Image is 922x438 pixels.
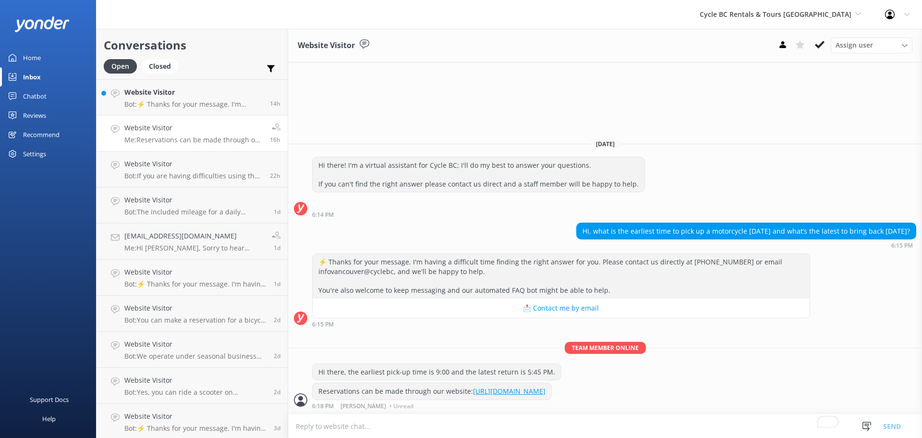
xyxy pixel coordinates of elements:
a: Open [104,61,142,71]
div: Inbox [23,67,41,87]
span: Aug 31 2025 05:40pm (UTC -07:00) America/Tijuana [274,352,280,360]
h4: Website Visitor [124,303,267,313]
p: Bot: We operate under seasonal business hours, which vary throughout the year. For the most up-to... [124,352,267,361]
div: Support Docs [30,390,69,409]
span: Team member online [565,342,646,354]
a: Website VisitorBot:⚡ Thanks for your message. I'm having a difficult time finding the right answe... [97,260,288,296]
div: Open [104,59,137,74]
p: Bot: ⚡ Thanks for your message. I'm having a difficult time finding the right answer for you. Ple... [124,280,267,288]
div: Chatbot [23,87,47,106]
div: Hi, what is the earliest time to pick up a motorcycle [DATE] and what’s the latest to bring back ... [577,223,916,239]
span: Aug 31 2025 05:34pm (UTC -07:00) America/Tijuana [274,388,280,396]
button: 📩 Contact me by email [313,299,810,318]
strong: 6:15 PM [312,322,334,327]
span: Cycle BC Rentals & Tours [GEOGRAPHIC_DATA] [700,10,851,19]
h4: Website Visitor [124,159,263,169]
strong: 6:15 PM [891,243,913,249]
span: [DATE] [590,140,620,148]
h4: Website Visitor [124,375,267,386]
span: [PERSON_NAME] [340,403,386,409]
h4: Website Visitor [124,87,263,98]
p: Me: Hi [PERSON_NAME], Sorry to hear about the side stand switch, but glad you managed to make it ... [124,244,265,252]
strong: 6:18 PM [312,403,334,409]
a: [EMAIL_ADDRESS][DOMAIN_NAME]Me:Hi [PERSON_NAME], Sorry to hear about the side stand switch, but g... [97,224,288,260]
p: Bot: ⚡ Thanks for your message. I'm having a difficult time finding the right answer for you. Ple... [124,100,263,109]
span: Sep 02 2025 08:15pm (UTC -07:00) America/Tijuana [270,100,280,108]
span: Sep 02 2025 06:18pm (UTC -07:00) America/Tijuana [270,136,280,144]
div: Sep 02 2025 06:14pm (UTC -07:00) America/Tijuana [312,211,645,218]
span: Aug 31 2025 07:28pm (UTC -07:00) America/Tijuana [274,316,280,324]
div: Recommend [23,125,60,144]
h4: Website Visitor [124,195,267,205]
div: Sep 02 2025 06:15pm (UTC -07:00) America/Tijuana [576,242,916,249]
p: Bot: You can make a reservation for a bicycle rental through our online booking system. Just clic... [124,316,267,325]
span: Assign user [836,40,873,50]
a: Website VisitorBot:You can make a reservation for a bicycle rental through our online booking sys... [97,296,288,332]
a: [URL][DOMAIN_NAME] [473,387,546,396]
span: • Unread [389,403,413,409]
h3: Website Visitor [298,39,355,52]
a: Website VisitorBot:The included mileage for a daily motorcycle rental is 300 km.1d [97,188,288,224]
p: Bot: Yes, you can ride a scooter on [PERSON_NAME][GEOGRAPHIC_DATA]. The [PERSON_NAME] Island Day ... [124,388,267,397]
h4: Website Visitor [124,339,267,350]
div: Closed [142,59,178,74]
div: Sep 02 2025 06:15pm (UTC -07:00) America/Tijuana [312,321,810,327]
p: Bot: The included mileage for a daily motorcycle rental is 300 km. [124,208,267,216]
a: Closed [142,61,183,71]
a: Website VisitorBot:⚡ Thanks for your message. I'm having a difficult time finding the right answe... [97,79,288,115]
p: Bot: If you are having difficulties using the booking system, please contact us directly at [PHON... [124,172,263,180]
div: Reservations can be made through our website: [313,383,551,400]
span: Sep 02 2025 12:38pm (UTC -07:00) America/Tijuana [270,172,280,180]
p: Bot: ⚡ Thanks for your message. I'm having a difficult time finding the right answer for you. Ple... [124,424,267,433]
div: Help [42,409,56,428]
div: Home [23,48,41,67]
a: Website VisitorBot:Yes, you can ride a scooter on [PERSON_NAME][GEOGRAPHIC_DATA]. The [PERSON_NAM... [97,368,288,404]
h4: Website Visitor [124,411,267,422]
div: Settings [23,144,46,163]
h4: Website Visitor [124,267,267,277]
span: Sep 01 2025 01:34pm (UTC -07:00) America/Tijuana [274,280,280,288]
span: Aug 31 2025 10:15am (UTC -07:00) America/Tijuana [274,424,280,432]
textarea: To enrich screen reader interactions, please activate Accessibility in Grammarly extension settings [288,414,922,438]
p: Me: Reservations can be made through our website: [URL][DOMAIN_NAME] [124,136,263,144]
a: Website VisitorBot:We operate under seasonal business hours, which vary throughout the year. For ... [97,332,288,368]
a: Website VisitorBot:If you are having difficulties using the booking system, please contact us dir... [97,151,288,188]
h4: Website Visitor [124,123,263,133]
h2: Conversations [104,36,280,54]
h4: [EMAIL_ADDRESS][DOMAIN_NAME] [124,231,265,241]
div: Assign User [831,38,912,53]
div: Reviews [23,106,46,125]
span: Sep 01 2025 03:47pm (UTC -07:00) America/Tijuana [274,244,280,252]
div: Hi there! I'm a virtual assistant for Cycle BC; I'll do my best to answer your questions. If you ... [313,157,644,192]
img: yonder-white-logo.png [14,16,70,32]
div: ⚡ Thanks for your message. I'm having a difficult time finding the right answer for you. Please c... [313,254,810,298]
a: Website VisitorMe:Reservations can be made through our website: [URL][DOMAIN_NAME]16h [97,115,288,151]
div: Hi there, the earliest pick-up time is 9:00 and the latest return is 5:45 PM. [313,364,561,380]
strong: 6:14 PM [312,212,334,218]
div: Sep 02 2025 06:18pm (UTC -07:00) America/Tijuana [312,402,552,409]
span: Sep 02 2025 09:17am (UTC -07:00) America/Tijuana [274,208,280,216]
